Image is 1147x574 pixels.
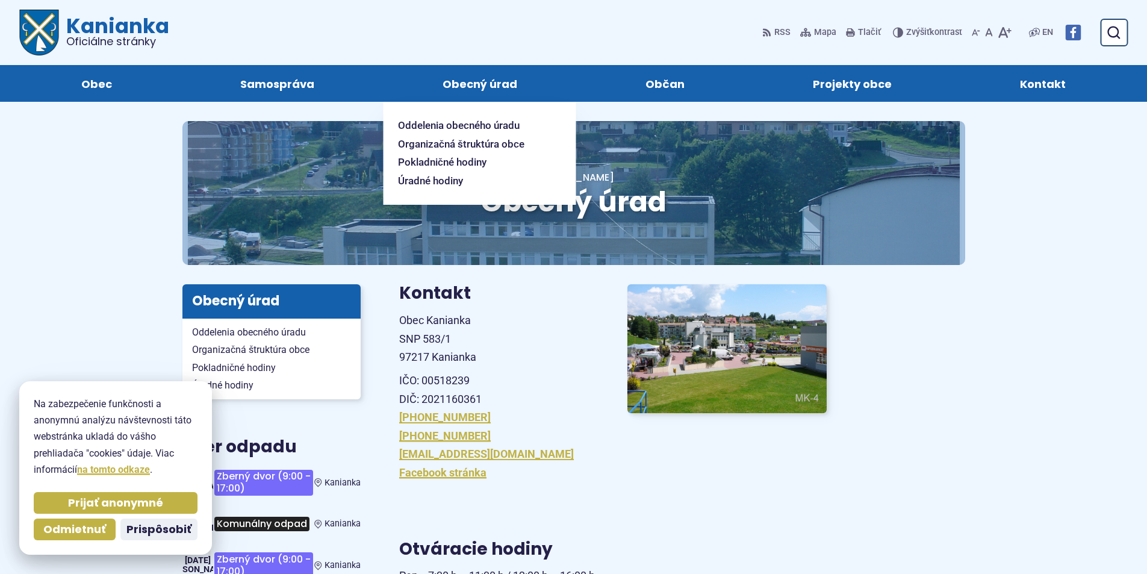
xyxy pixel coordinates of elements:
[399,314,476,363] span: Obec Kanianka SNP 583/1 97217 Kanianka
[968,65,1118,102] a: Kontakt
[34,519,116,540] button: Odmietnuť
[19,10,169,55] a: Logo Kanianka, prejsť na domovskú stránku.
[182,323,361,342] a: Oddelenia obecného úradu
[29,65,164,102] a: Obec
[443,65,517,102] span: Obecný úrad
[214,470,313,496] span: Zberný dvor (9:00 - 17:00)
[762,20,793,45] a: RSS
[325,519,361,529] span: Kanianka
[1042,25,1053,40] span: EN
[645,65,685,102] span: Občan
[1040,25,1055,40] a: EN
[77,464,150,475] a: na tomto odkaze
[192,341,351,359] span: Organizačná štruktúra obce
[192,323,351,342] span: Oddelenia obecného úradu
[399,284,598,303] h3: Kontakt
[34,396,197,478] p: Na zabezpečenie funkčnosti a anonymnú analýzu návštevnosti táto webstránka ukladá do vášho prehli...
[761,65,944,102] a: Projekty obce
[182,376,361,395] a: Úradné hodiny
[68,496,163,510] span: Prijať anonymné
[774,25,791,40] span: RSS
[399,540,827,559] h3: Otváracie hodiny
[906,28,962,38] span: kontrast
[19,10,59,55] img: Prejsť na domovskú stránku
[34,492,197,514] button: Prijať anonymné
[398,116,520,135] span: Oddelenia obecného úradu
[188,65,366,102] a: Samospráva
[906,27,930,37] span: Zvýšiť
[398,135,524,154] span: Organizačná štruktúra obce
[182,510,361,538] a: Komunálny odpad Kanianka [DATE] štvrtok
[43,523,106,537] span: Odmietnuť
[969,20,983,45] button: Zmenšiť veľkosť písma
[813,65,892,102] span: Projekty obce
[983,20,995,45] button: Nastaviť pôvodnú veľkosť písma
[185,555,211,566] span: [DATE]
[798,20,839,45] a: Mapa
[240,65,314,102] span: Samospráva
[325,560,361,570] span: Kanianka
[398,116,547,135] a: Oddelenia obecného úradu
[399,411,491,423] a: [PHONE_NUMBER]
[182,359,361,377] a: Pokladničné hodiny
[325,478,361,488] span: Kanianka
[398,153,486,172] span: Pokladničné hodiny
[398,172,463,190] span: Úradné hodiny
[398,135,547,154] a: Organizačná štruktúra obce
[214,517,309,531] span: Komunálny odpad
[59,16,169,47] span: Kanianka
[192,359,351,377] span: Pokladničné hodiny
[893,20,965,45] button: Zvýšiťkontrast
[995,20,1014,45] button: Zväčšiť veľkosť písma
[399,448,574,460] a: [EMAIL_ADDRESS][DOMAIN_NAME]
[182,438,361,457] h3: Zber odpadu
[182,341,361,359] a: Organizačná štruktúra obce
[120,519,197,540] button: Prispôsobiť
[399,429,491,442] a: [PHONE_NUMBER]
[844,20,883,45] button: Tlačiť
[398,153,547,172] a: Pokladničné hodiny
[192,376,351,395] span: Úradné hodiny
[399,372,598,408] p: IČO: 00518239 DIČ: 2021160361
[399,466,486,479] a: Facebook stránka
[1020,65,1066,102] span: Kontakt
[1065,25,1081,40] img: Prejsť na Facebook stránku
[398,172,547,190] a: Úradné hodiny
[81,65,112,102] span: Obec
[594,65,737,102] a: Občan
[182,284,361,318] h3: Obecný úrad
[480,182,667,221] span: Obecný úrad
[858,28,881,38] span: Tlačiť
[66,36,169,47] span: Oficiálne stránky
[814,25,836,40] span: Mapa
[390,65,569,102] a: Obecný úrad
[182,465,361,501] a: Zberný dvor (9:00 - 17:00) Kanianka [DATE] Zajtra
[126,523,191,537] span: Prispôsobiť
